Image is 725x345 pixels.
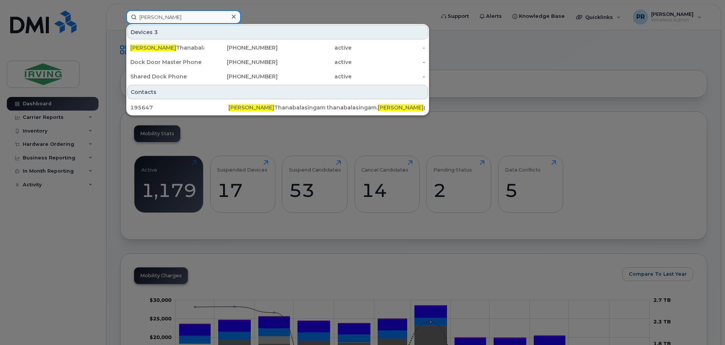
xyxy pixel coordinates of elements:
[352,73,425,80] div: -
[127,55,428,69] a: Dock Door Master Phone[PHONE_NUMBER]active-
[204,58,278,66] div: [PHONE_NUMBER]
[130,58,204,66] div: Dock Door Master Phone
[352,44,425,52] div: -
[127,70,428,83] a: Shared Dock Phone[PHONE_NUMBER]active-
[378,104,423,111] span: [PERSON_NAME]
[127,101,428,114] a: 195647[PERSON_NAME]Thanabalasingamthanabalasingam.[PERSON_NAME]@[DOMAIN_NAME]
[352,58,425,66] div: -
[278,44,352,52] div: active
[130,44,176,51] span: [PERSON_NAME]
[127,41,428,55] a: [PERSON_NAME]Thanabalasingam[PHONE_NUMBER]active-
[130,44,204,52] div: Thanabalasingam
[278,58,352,66] div: active
[204,44,278,52] div: [PHONE_NUMBER]
[127,85,428,99] div: Contacts
[130,104,228,111] div: 195647
[228,104,274,111] span: [PERSON_NAME]
[130,73,204,80] div: Shared Dock Phone
[127,25,428,39] div: Devices
[204,73,278,80] div: [PHONE_NUMBER]
[228,104,327,111] div: Thanabalasingam
[278,73,352,80] div: active
[327,104,425,111] div: thanabalasingam. @[DOMAIN_NAME]
[154,28,158,36] span: 3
